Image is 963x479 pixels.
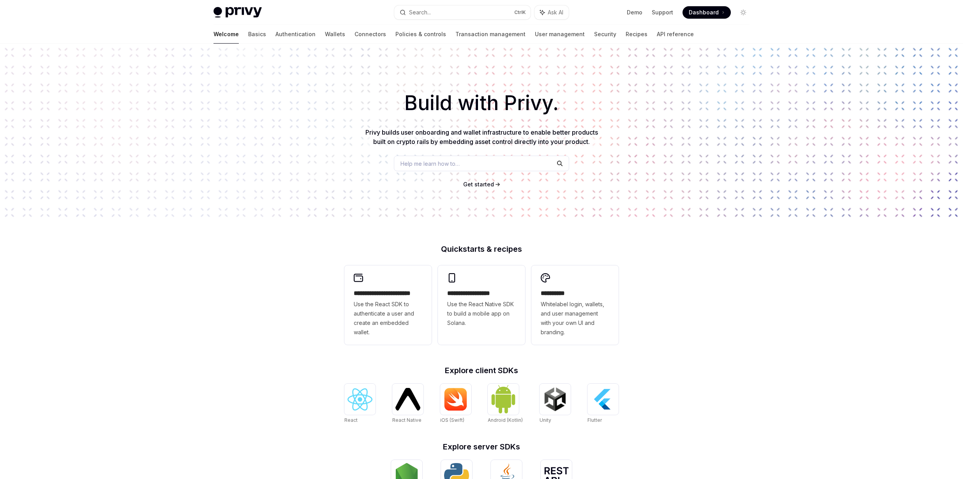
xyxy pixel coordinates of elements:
[627,9,642,16] a: Demo
[488,417,523,423] span: Android (Kotlin)
[213,25,239,44] a: Welcome
[531,265,619,345] a: **** *****Whitelabel login, wallets, and user management with your own UI and branding.
[440,384,471,424] a: iOS (Swift)iOS (Swift)
[344,384,376,424] a: ReactReact
[325,25,345,44] a: Wallets
[463,181,494,188] a: Get started
[737,6,750,19] button: Toggle dark mode
[455,25,526,44] a: Transaction management
[355,25,386,44] a: Connectors
[540,384,571,424] a: UnityUnity
[534,5,569,19] button: Ask AI
[354,300,422,337] span: Use the React SDK to authenticate a user and create an embedded wallet.
[438,265,525,345] a: **** **** **** ***Use the React Native SDK to build a mobile app on Solana.
[365,128,598,146] span: Privy builds user onboarding and wallet infrastructure to enable better products built on crypto ...
[347,388,372,411] img: React
[540,417,551,423] span: Unity
[541,300,609,337] span: Whitelabel login, wallets, and user management with your own UI and branding.
[409,8,431,17] div: Search...
[594,25,616,44] a: Security
[248,25,266,44] a: Basics
[591,387,616,412] img: Flutter
[447,300,516,328] span: Use the React Native SDK to build a mobile app on Solana.
[657,25,694,44] a: API reference
[488,384,523,424] a: Android (Kotlin)Android (Kotlin)
[400,160,460,168] span: Help me learn how to…
[689,9,719,16] span: Dashboard
[213,7,262,18] img: light logo
[12,88,951,118] h1: Build with Privy.
[443,388,468,411] img: iOS (Swift)
[440,417,464,423] span: iOS (Swift)
[395,388,420,410] img: React Native
[394,5,531,19] button: Search...CtrlK
[652,9,673,16] a: Support
[514,9,526,16] span: Ctrl K
[683,6,731,19] a: Dashboard
[395,25,446,44] a: Policies & controls
[344,367,619,374] h2: Explore client SDKs
[548,9,563,16] span: Ask AI
[543,387,568,412] img: Unity
[535,25,585,44] a: User management
[491,384,516,414] img: Android (Kotlin)
[626,25,647,44] a: Recipes
[587,417,602,423] span: Flutter
[392,417,422,423] span: React Native
[344,245,619,253] h2: Quickstarts & recipes
[392,384,423,424] a: React NativeReact Native
[275,25,316,44] a: Authentication
[344,443,619,451] h2: Explore server SDKs
[587,384,619,424] a: FlutterFlutter
[344,417,358,423] span: React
